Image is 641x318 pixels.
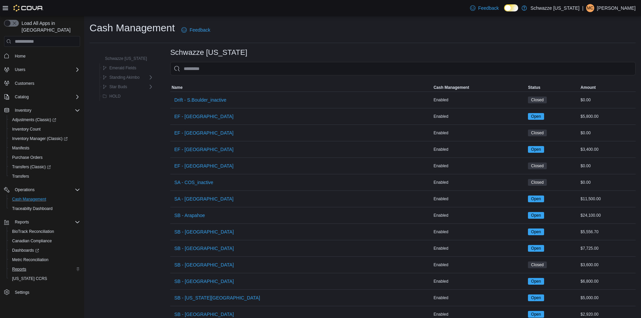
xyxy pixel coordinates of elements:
[9,275,50,283] a: [US_STATE] CCRS
[9,205,55,213] a: Traceabilty Dashboard
[172,85,183,90] span: Name
[1,51,83,61] button: Home
[9,195,49,203] a: Cash Management
[9,195,80,203] span: Cash Management
[9,256,51,264] a: Metrc Reconciliation
[432,244,527,252] div: Enabled
[9,144,32,152] a: Manifests
[579,277,636,285] div: $6,800.00
[579,294,636,302] div: $5,000.00
[432,211,527,219] div: Enabled
[467,1,501,15] a: Feedback
[174,196,234,202] span: SA - [GEOGRAPHIC_DATA]
[179,23,213,37] a: Feedback
[432,129,527,137] div: Enabled
[579,83,636,92] button: Amount
[174,294,260,301] span: SB - [US_STATE][GEOGRAPHIC_DATA]
[12,51,80,60] span: Home
[9,116,59,124] a: Adjustments (Classic)
[9,135,70,143] a: Inventory Manager (Classic)
[9,172,32,180] a: Transfers
[174,245,234,252] span: SB - [GEOGRAPHIC_DATA]
[12,93,31,101] button: Catalog
[9,144,80,152] span: Manifests
[432,228,527,236] div: Enabled
[528,311,544,318] span: Open
[12,127,41,132] span: Inventory Count
[531,245,541,251] span: Open
[15,81,34,86] span: Customers
[12,136,68,141] span: Inventory Manager (Classic)
[579,129,636,137] div: $0.00
[579,195,636,203] div: $11,500.00
[109,94,120,99] span: HOLD
[174,261,234,268] span: SB - [GEOGRAPHIC_DATA]
[9,163,80,171] span: Transfers (Classic)
[9,135,80,143] span: Inventory Manager (Classic)
[12,186,80,194] span: Operations
[432,162,527,170] div: Enabled
[13,5,43,11] img: Cova
[12,66,80,74] span: Users
[100,83,130,91] button: Star Buds
[90,21,175,35] h1: Cash Management
[7,274,83,283] button: [US_STATE] CCRS
[19,20,80,33] span: Load All Apps in [GEOGRAPHIC_DATA]
[531,295,541,301] span: Open
[530,4,579,12] p: Schwazze [US_STATE]
[105,56,147,61] span: Schwazze [US_STATE]
[12,267,26,272] span: Reports
[528,146,544,153] span: Open
[15,94,29,100] span: Catalog
[12,106,34,114] button: Inventory
[12,79,80,87] span: Customers
[172,275,237,288] button: SB - [GEOGRAPHIC_DATA]
[7,115,83,125] a: Adjustments (Classic)
[12,197,46,202] span: Cash Management
[579,178,636,186] div: $0.00
[174,113,234,120] span: EF - [GEOGRAPHIC_DATA]
[528,163,546,169] span: Closed
[579,145,636,153] div: $3,400.00
[432,112,527,120] div: Enabled
[189,27,210,33] span: Feedback
[12,186,37,194] button: Operations
[9,163,54,171] a: Transfers (Classic)
[528,113,544,120] span: Open
[109,84,127,90] span: Star Buds
[528,261,546,268] span: Closed
[15,290,29,295] span: Settings
[9,205,80,213] span: Traceabilty Dashboard
[109,75,140,80] span: Standing Akimbo
[174,278,234,285] span: SB - [GEOGRAPHIC_DATA]
[12,106,80,114] span: Inventory
[12,248,39,253] span: Dashboards
[7,162,83,172] a: Transfers (Classic)
[9,227,80,236] span: BioTrack Reconciliation
[100,92,123,100] button: HOLD
[531,130,543,136] span: Closed
[172,291,263,305] button: SB - [US_STATE][GEOGRAPHIC_DATA]
[9,125,43,133] a: Inventory Count
[528,130,546,136] span: Closed
[174,228,234,235] span: SB - [GEOGRAPHIC_DATA]
[172,176,216,189] button: SA - COS_inactive
[12,174,29,179] span: Transfers
[172,192,236,206] button: SA - [GEOGRAPHIC_DATA]
[172,126,236,140] button: EF - [GEOGRAPHIC_DATA]
[174,130,234,136] span: EF - [GEOGRAPHIC_DATA]
[586,4,594,12] div: Michael Cornelius
[433,85,469,90] span: Cash Management
[174,212,205,219] span: SB - Arapahoe
[172,159,236,173] button: EF - [GEOGRAPHIC_DATA]
[531,229,541,235] span: Open
[579,244,636,252] div: $7,725.00
[174,311,234,318] span: SB - [GEOGRAPHIC_DATA]
[478,5,499,11] span: Feedback
[528,294,544,301] span: Open
[9,172,80,180] span: Transfers
[100,64,139,72] button: Emerald Fields
[12,155,43,160] span: Purchase Orders
[172,93,229,107] button: Drift - S.Boulder_inactive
